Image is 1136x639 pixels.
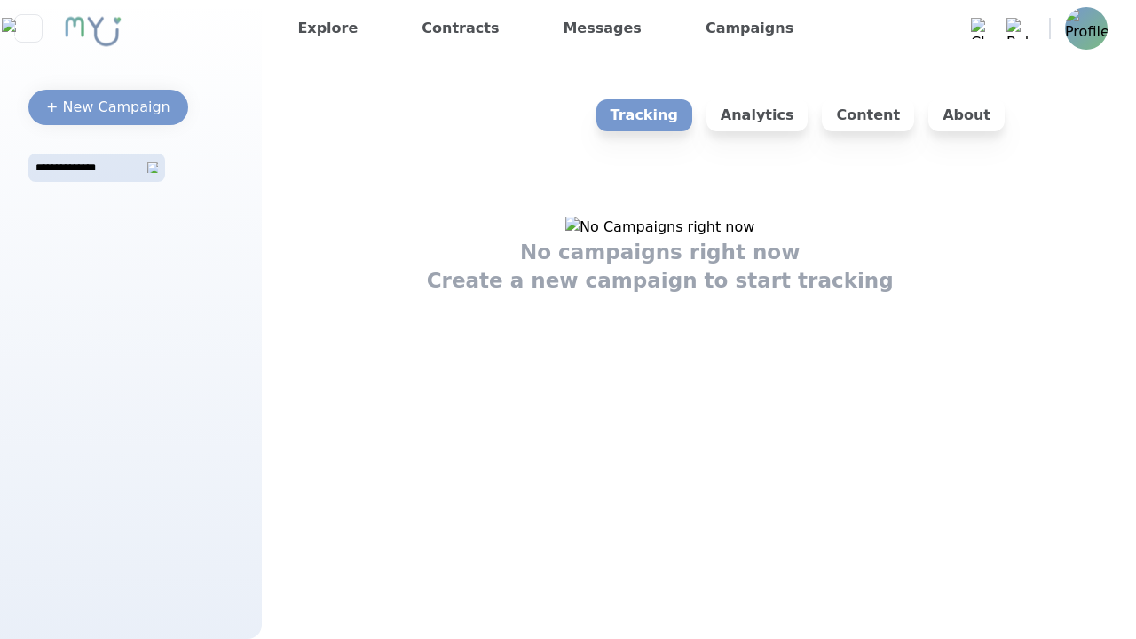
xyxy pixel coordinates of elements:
[427,266,894,295] h1: Create a new campaign to start tracking
[2,18,54,39] img: Close sidebar
[1006,18,1028,39] img: Bell
[46,97,170,118] div: + New Campaign
[928,99,1005,131] p: About
[822,99,914,131] p: Content
[698,14,801,43] a: Campaigns
[556,14,648,43] a: Messages
[290,14,365,43] a: Explore
[706,99,809,131] p: Analytics
[520,238,801,266] h1: No campaigns right now
[414,14,506,43] a: Contracts
[971,18,992,39] img: Chat
[565,217,754,238] img: No Campaigns right now
[28,90,188,125] button: + New Campaign
[596,99,692,131] p: Tracking
[1065,7,1108,50] img: Profile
